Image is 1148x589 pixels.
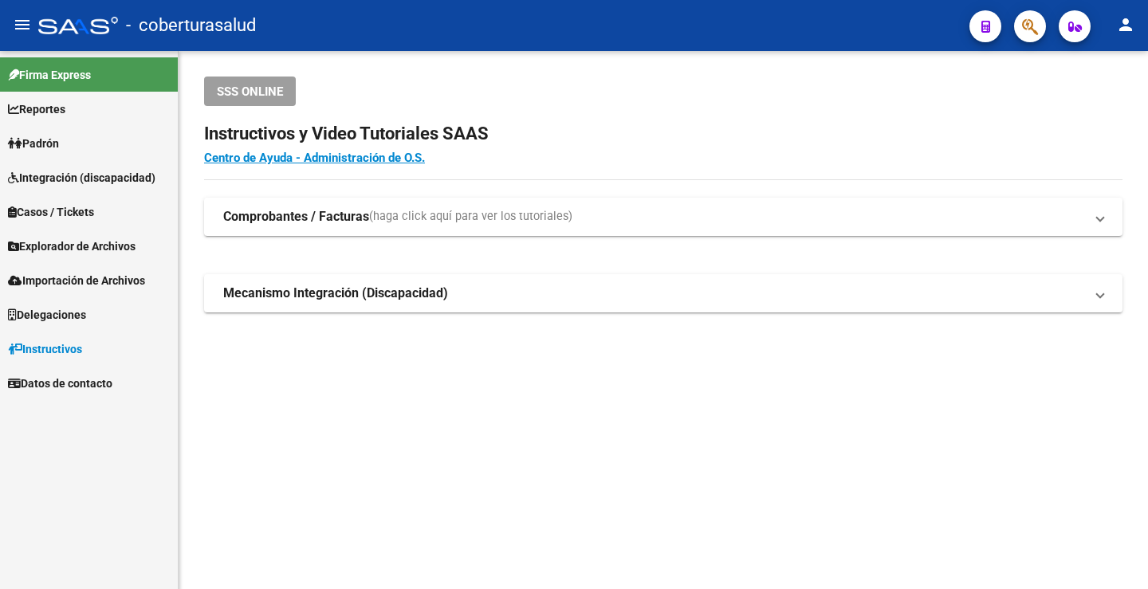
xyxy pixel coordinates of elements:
[204,198,1122,236] mat-expansion-panel-header: Comprobantes / Facturas(haga click aquí para ver los tutoriales)
[13,15,32,34] mat-icon: menu
[223,285,448,302] strong: Mecanismo Integración (Discapacidad)
[8,375,112,392] span: Datos de contacto
[217,84,283,99] span: SSS ONLINE
[8,306,86,324] span: Delegaciones
[1116,15,1135,34] mat-icon: person
[204,77,296,106] button: SSS ONLINE
[8,238,136,255] span: Explorador de Archivos
[8,135,59,152] span: Padrón
[8,340,82,358] span: Instructivos
[8,66,91,84] span: Firma Express
[1094,535,1132,573] iframe: Intercom live chat
[8,169,155,187] span: Integración (discapacidad)
[204,119,1122,149] h2: Instructivos y Video Tutoriales SAAS
[8,100,65,118] span: Reportes
[8,203,94,221] span: Casos / Tickets
[204,274,1122,312] mat-expansion-panel-header: Mecanismo Integración (Discapacidad)
[369,208,572,226] span: (haga click aquí para ver los tutoriales)
[8,272,145,289] span: Importación de Archivos
[126,8,256,43] span: - coberturasalud
[223,208,369,226] strong: Comprobantes / Facturas
[204,151,425,165] a: Centro de Ayuda - Administración de O.S.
